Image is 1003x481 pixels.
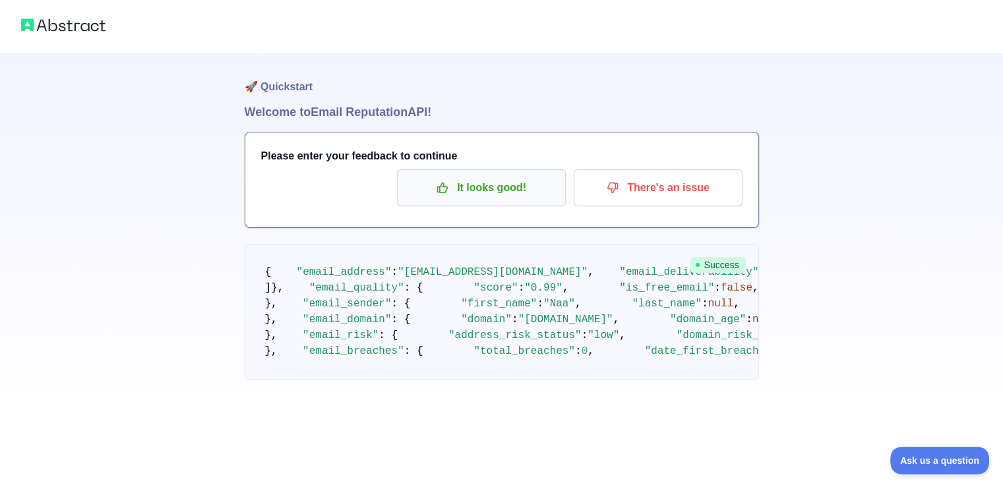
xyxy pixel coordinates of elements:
[297,266,392,278] span: "email_address"
[632,298,702,310] span: "last_name"
[461,298,537,310] span: "first_name"
[613,314,620,325] span: ,
[890,447,990,474] iframe: Toggle Customer Support
[379,329,398,341] span: : {
[309,282,404,294] span: "email_quality"
[543,298,575,310] span: "Naa"
[714,282,721,294] span: :
[721,282,752,294] span: false
[392,314,411,325] span: : {
[588,345,594,357] span: ,
[574,169,743,206] button: There's an issue
[473,282,518,294] span: "score"
[677,329,803,341] span: "domain_risk_status"
[303,298,391,310] span: "email_sender"
[708,298,733,310] span: null
[524,282,562,294] span: "0.99"
[584,177,733,199] p: There's an issue
[303,345,404,357] span: "email_breaches"
[752,314,777,325] span: null
[265,266,272,278] span: {
[582,329,588,341] span: :
[588,329,619,341] span: "low"
[518,314,613,325] span: "[DOMAIN_NAME]"
[392,298,411,310] span: : {
[461,314,512,325] span: "domain"
[245,103,759,121] h1: Welcome to Email Reputation API!
[733,298,740,310] span: ,
[619,329,626,341] span: ,
[575,298,582,310] span: ,
[404,282,423,294] span: : {
[575,345,582,357] span: :
[245,53,759,103] h1: 🚀 Quickstart
[690,257,746,273] span: Success
[562,282,569,294] span: ,
[397,169,566,206] button: It looks good!
[448,329,582,341] span: "address_risk_status"
[670,314,746,325] span: "domain_age"
[407,177,556,199] p: It looks good!
[537,298,543,310] span: :
[588,266,594,278] span: ,
[473,345,575,357] span: "total_breaches"
[392,266,398,278] span: :
[619,266,758,278] span: "email_deliverability"
[303,329,379,341] span: "email_risk"
[21,16,106,34] img: Abstract logo
[518,282,525,294] span: :
[702,298,708,310] span: :
[619,282,714,294] span: "is_free_email"
[746,314,752,325] span: :
[512,314,518,325] span: :
[404,345,423,357] span: : {
[582,345,588,357] span: 0
[752,282,759,294] span: ,
[398,266,588,278] span: "[EMAIL_ADDRESS][DOMAIN_NAME]"
[303,314,391,325] span: "email_domain"
[261,148,743,164] h3: Please enter your feedback to continue
[645,345,778,357] span: "date_first_breached"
